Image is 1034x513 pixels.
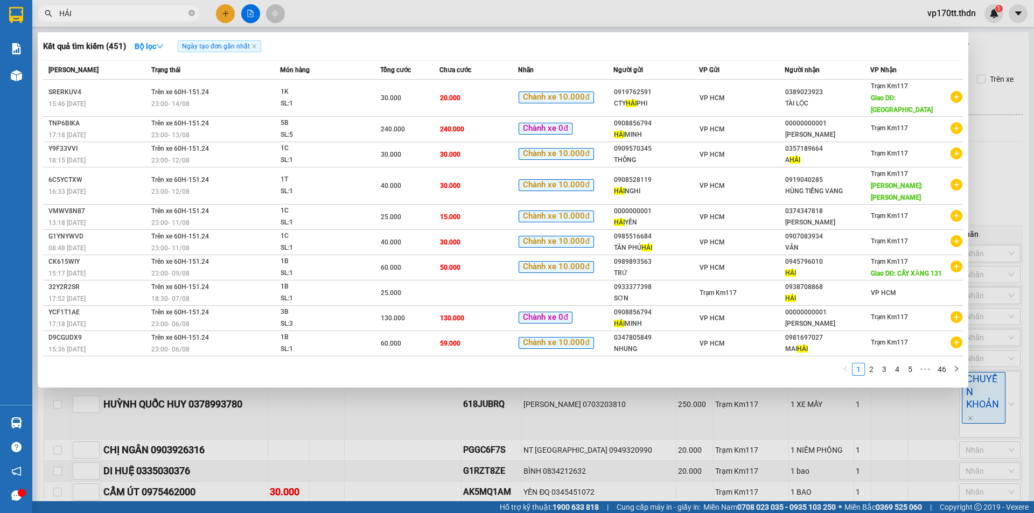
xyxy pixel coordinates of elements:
div: SL: 1 [281,268,361,279]
span: 40.000 [381,182,401,189]
div: G1YNYWVD [48,231,148,242]
div: 6C5YCTXW [48,174,148,186]
span: Trạm Km117 [871,258,908,265]
span: 17:52 [DATE] [48,295,86,303]
div: 0938708868 [785,282,870,293]
span: Trên xe 60H-151.24 [151,207,209,215]
span: HẢI [614,219,625,226]
span: 30.000 [440,238,460,246]
span: VP HCM [871,289,896,297]
div: 1B [281,256,361,268]
span: plus-circle [951,122,962,134]
img: warehouse-icon [11,70,22,81]
div: 0919762591 [614,87,698,98]
span: Trạm Km117 [871,170,908,178]
span: plus-circle [951,261,962,272]
div: 0933377398 [614,282,698,293]
span: Ngày tạo đơn gần nhất [178,40,261,52]
div: CTY PHI [614,98,698,109]
span: close-circle [188,10,195,16]
span: 50.000 [440,264,460,271]
span: Chành xe 0đ [519,312,572,324]
span: close [251,44,257,49]
div: 0000000001 [614,206,698,217]
span: Trên xe 60H-151.24 [151,176,209,184]
span: 18:15 [DATE] [48,157,86,164]
div: SL: 1 [281,186,361,198]
span: 130.000 [440,314,464,322]
div: SƠN [614,293,698,304]
strong: Bộ lọc [135,42,164,51]
span: Trên xe 60H-151.24 [151,258,209,265]
span: 60.000 [381,264,401,271]
div: SL: 1 [281,242,361,254]
div: VMWV8N87 [48,206,148,217]
span: Trạm Km117 [871,150,908,157]
div: Y9F33VVI [48,143,148,154]
span: VP Nhận [870,66,897,74]
span: 23:00 - 06/08 [151,320,190,328]
li: Next Page [950,363,963,376]
span: Trạm Km117 [871,237,908,245]
div: MINH [614,129,698,140]
span: HẢI [641,244,652,251]
span: HẢI [626,100,637,107]
span: VP HCM [700,151,725,158]
div: TÀI LỘC [785,98,870,109]
span: 30.000 [381,151,401,158]
div: A [785,154,870,166]
span: Tổng cước [380,66,411,74]
span: VP Gửi [699,66,719,74]
span: notification [11,466,22,476]
span: VP HCM [700,182,725,189]
span: 30.000 [440,182,460,189]
span: 60.000 [381,340,401,347]
div: NHUNG [614,343,698,355]
span: Chành xe 10.000đ [519,148,593,160]
span: Trạm Km117 [871,313,908,321]
div: TNP6BIKA [48,118,148,129]
img: logo-vxr [9,7,23,23]
span: 20.000 [440,94,460,102]
div: 32Y2R2SR [48,282,148,293]
span: Trạm Km117 [700,289,737,297]
button: Bộ lọcdown [126,38,172,55]
span: plus-circle [951,336,962,348]
div: SL: 1 [281,154,361,166]
span: Trên xe 60H-151.24 [151,334,209,341]
span: 59.000 [440,340,460,347]
div: 3B [281,306,361,318]
span: 23:00 - 14/08 [151,100,190,108]
span: message [11,490,22,501]
div: THÔNG [614,154,698,166]
div: [PERSON_NAME] [785,217,870,228]
button: right [950,363,963,376]
div: TRỨ [614,268,698,279]
div: SL: 5 [281,129,361,141]
div: 00000000001 [785,118,870,129]
li: 2 [865,363,878,376]
a: 46 [934,363,949,375]
span: VP HCM [700,213,725,221]
div: VÂN [785,242,870,254]
span: 40.000 [381,238,401,246]
span: Trên xe 60H-151.24 [151,283,209,291]
li: 1 [852,363,865,376]
div: 1B [281,332,361,343]
div: [PERSON_NAME] [785,129,870,140]
button: left [839,363,852,376]
span: Trạng thái [151,66,180,74]
a: 2 [865,363,877,375]
div: 5B [281,117,361,129]
span: close-circle [188,9,195,19]
span: HẢI [614,187,625,195]
span: 18:30 - 07/08 [151,295,190,303]
span: 240.000 [381,125,405,133]
span: question-circle [11,442,22,452]
span: Người nhận [785,66,820,74]
div: 0908856794 [614,118,698,129]
div: YẾN [614,217,698,228]
div: 1B [281,281,361,293]
span: plus-circle [951,179,962,191]
li: 46 [934,363,950,376]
